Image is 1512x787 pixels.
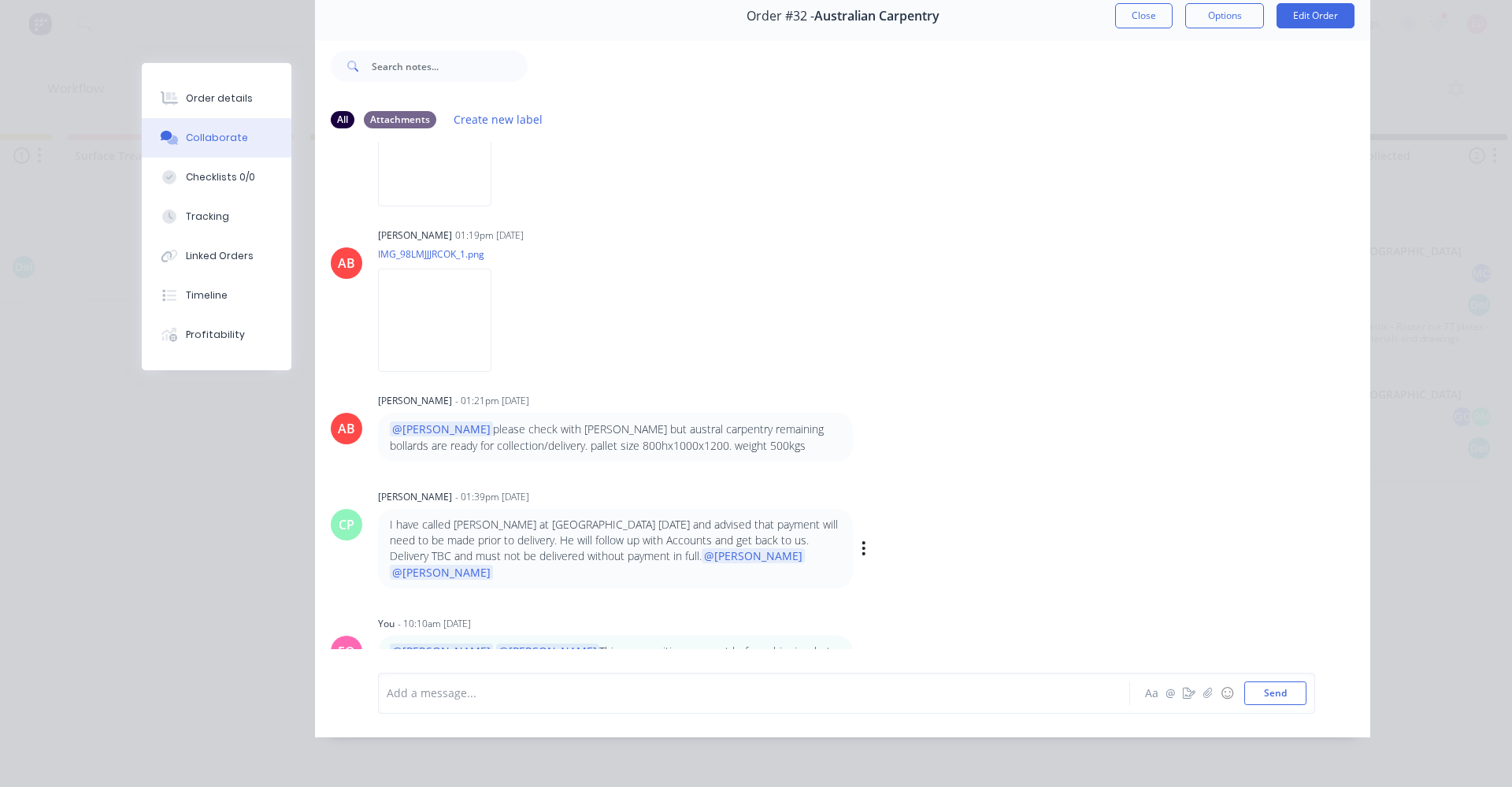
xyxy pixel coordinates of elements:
[364,111,436,128] div: Attachments
[390,644,493,659] span: @[PERSON_NAME]
[331,111,354,128] div: All
[390,421,841,454] div: please check with [PERSON_NAME] but austral carpentry remaining bollards are ready for collection...
[338,642,355,661] div: EO
[390,421,493,436] span: @[PERSON_NAME]
[446,109,551,130] button: Create new label
[455,228,524,243] div: 01:19pm [DATE]
[186,91,253,106] div: Order details
[390,644,841,692] p: This was awaiting payment before shipping, but we have received payment in full now, can anyone c...
[186,249,254,263] div: Linked Orders
[1142,684,1161,703] button: Aa
[390,565,493,580] span: @[PERSON_NAME]
[1161,684,1180,703] button: @
[455,394,529,408] div: - 01:21pm [DATE]
[142,158,291,197] button: Checklists 0/0
[496,644,599,659] span: @[PERSON_NAME]
[142,79,291,118] button: Order details
[398,617,471,631] div: - 10:10am [DATE]
[378,247,507,261] p: IMG_98LMJJJRCOK_1.png
[378,617,395,631] div: You
[455,490,529,504] div: - 01:39pm [DATE]
[186,170,255,184] div: Checklists 0/0
[1217,684,1236,703] button: ☺
[1277,3,1354,28] button: Edit Order
[142,236,291,276] button: Linked Orders
[186,210,229,224] div: Tracking
[338,419,355,438] div: AB
[378,490,452,504] div: [PERSON_NAME]
[142,315,291,355] button: Profitability
[1244,681,1306,705] button: Send
[702,548,805,563] span: @[PERSON_NAME]
[372,50,528,82] input: Search notes...
[390,517,841,581] p: I have called [PERSON_NAME] at [GEOGRAPHIC_DATA] [DATE] and advised that payment will need to be ...
[142,197,291,236] button: Tracking
[1185,3,1264,28] button: Options
[339,515,354,534] div: CP
[186,131,248,145] div: Collaborate
[378,228,452,243] div: [PERSON_NAME]
[338,254,355,273] div: AB
[1115,3,1173,28] button: Close
[814,9,939,24] span: Australian Carpentry
[747,9,814,24] span: Order #32 -
[142,118,291,158] button: Collaborate
[142,276,291,315] button: Timeline
[186,328,245,342] div: Profitability
[186,288,228,303] div: Timeline
[378,394,452,408] div: [PERSON_NAME]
